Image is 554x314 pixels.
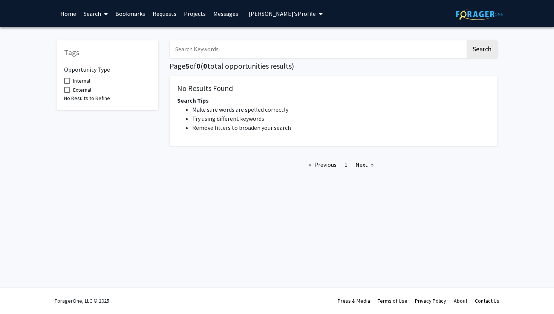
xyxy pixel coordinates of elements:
button: Search [467,40,497,58]
span: 1 [344,161,347,168]
img: ForagerOne Logo [456,8,503,20]
a: Home [57,0,80,27]
h5: No Results Found [177,84,490,93]
span: External [73,85,91,94]
span: Internal [73,76,90,85]
a: Privacy Policy [415,297,446,304]
span: [PERSON_NAME]'s Profile [249,10,316,17]
a: Messages [210,0,242,27]
a: Search [80,0,112,27]
ul: Pagination [170,159,497,170]
span: No Results to Refine [64,95,110,102]
input: Search Keywords [170,40,465,58]
span: 0 [196,61,200,71]
li: Try using different keywords [192,114,490,123]
h5: Tags [64,48,151,57]
a: Press & Media [338,297,370,304]
a: About [454,297,467,304]
div: ForagerOne, LLC © 2025 [55,288,109,314]
span: 5 [185,61,190,71]
a: Previous page [305,159,340,170]
a: Contact Us [475,297,499,304]
a: Next page [352,159,377,170]
li: Make sure words are spelled correctly [192,105,490,114]
li: Remove filters to broaden your search [192,123,490,132]
span: 0 [203,61,207,71]
a: Projects [180,0,210,27]
a: Requests [149,0,180,27]
a: Bookmarks [112,0,149,27]
h5: Page of ( total opportunities results) [170,62,497,71]
a: Terms of Use [378,297,407,304]
span: Search Tips [177,97,209,104]
h6: Opportunity Type [64,60,151,73]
